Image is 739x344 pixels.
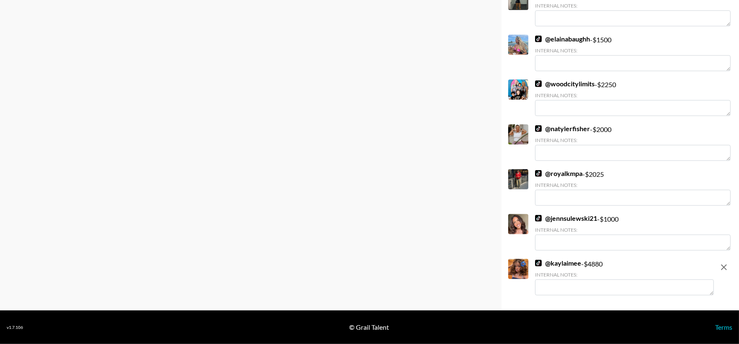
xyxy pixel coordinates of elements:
img: TikTok [535,170,542,177]
div: Internal Notes: [535,272,714,278]
a: @natylerfisher [535,124,590,133]
div: - $ 1500 [535,35,731,71]
img: TikTok [535,36,542,42]
div: - $ 1000 [535,214,731,251]
div: - $ 2025 [535,169,731,206]
div: Internal Notes: [535,92,731,98]
img: TikTok [535,80,542,87]
div: © Grail Talent [349,323,389,331]
div: - $ 2250 [535,80,731,116]
a: @royalkmpa [535,169,582,178]
button: remove [715,259,732,276]
div: v 1.7.106 [7,325,23,330]
div: Internal Notes: [535,227,731,233]
a: @jennsulewski21 [535,214,597,222]
a: @elainabaughh [535,35,590,43]
div: Internal Notes: [535,47,731,54]
div: Internal Notes: [535,3,731,9]
img: TikTok [535,125,542,132]
div: Internal Notes: [535,182,731,188]
img: TikTok [535,260,542,266]
div: - $ 2000 [535,124,731,161]
a: @kaylaimee [535,259,581,267]
div: - $ 4880 [535,259,714,295]
a: Terms [715,323,732,331]
a: @woodcitylimits [535,80,595,88]
div: Internal Notes: [535,137,731,143]
img: TikTok [535,215,542,222]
